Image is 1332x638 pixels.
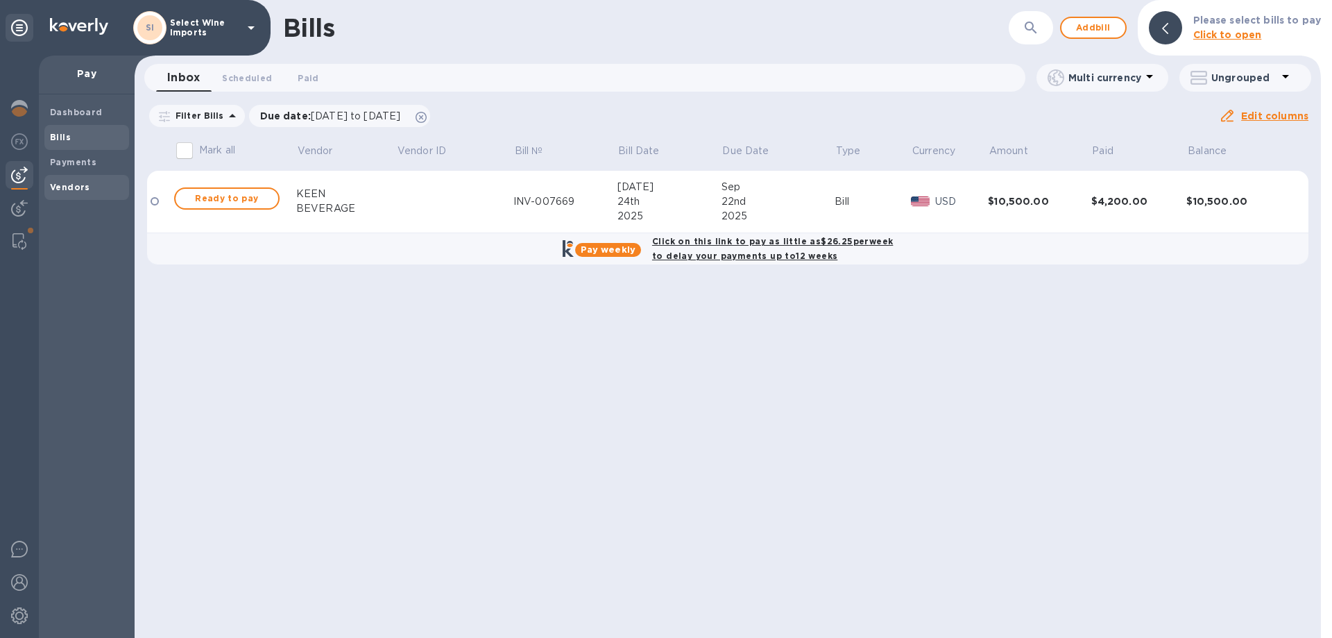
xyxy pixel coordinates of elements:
[1188,144,1227,158] p: Balance
[398,144,446,158] p: Vendor ID
[187,190,267,207] span: Ready to pay
[989,144,1028,158] p: Amount
[1211,71,1277,85] p: Ungrouped
[836,144,879,158] span: Type
[1092,144,1132,158] span: Paid
[721,209,835,224] div: 2025
[249,105,431,127] div: Due date:[DATE] to [DATE]
[721,194,835,209] div: 22nd
[618,144,677,158] span: Bill Date
[296,201,396,216] div: BEVERAGE
[989,144,1046,158] span: Amount
[170,18,239,37] p: Select Wine Imports
[515,144,543,158] p: Bill №
[199,143,235,158] p: Mark all
[617,180,721,194] div: [DATE]
[1193,15,1321,26] b: Please select bills to pay
[6,14,33,42] div: Unpin categories
[1092,144,1113,158] p: Paid
[515,144,561,158] span: Bill №
[174,187,280,210] button: Ready to pay
[50,182,90,192] b: Vendors
[298,144,351,158] span: Vendor
[1188,144,1245,158] span: Balance
[260,109,408,123] p: Due date :
[721,180,835,194] div: Sep
[617,194,721,209] div: 24th
[911,196,930,206] img: USD
[298,71,318,85] span: Paid
[298,144,333,158] p: Vendor
[513,194,617,209] div: INV-007669
[722,144,787,158] span: Due Date
[912,144,955,158] p: Currency
[1068,71,1141,85] p: Multi currency
[50,18,108,35] img: Logo
[50,157,96,167] b: Payments
[935,194,988,209] p: USD
[50,67,123,81] p: Pay
[50,107,103,117] b: Dashboard
[283,13,334,42] h1: Bills
[722,144,769,158] p: Due Date
[618,144,659,158] p: Bill Date
[1060,17,1127,39] button: Addbill
[170,110,224,121] p: Filter Bills
[167,68,200,87] span: Inbox
[1073,19,1114,36] span: Add bill
[617,209,721,224] div: 2025
[1091,194,1187,208] div: $4,200.00
[311,110,400,121] span: [DATE] to [DATE]
[988,194,1091,208] div: $10,500.00
[581,244,635,255] b: Pay weekly
[652,236,893,261] b: Click on this link to pay as little as $26.25 per week to delay your payments up to 12 weeks
[835,194,911,209] div: Bill
[11,133,28,150] img: Foreign exchange
[1193,29,1262,40] b: Click to open
[296,187,396,201] div: KEEN
[1241,110,1308,121] u: Edit columns
[398,144,464,158] span: Vendor ID
[836,144,861,158] p: Type
[50,132,71,142] b: Bills
[1186,194,1289,208] div: $10,500.00
[222,71,272,85] span: Scheduled
[146,22,155,33] b: SI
